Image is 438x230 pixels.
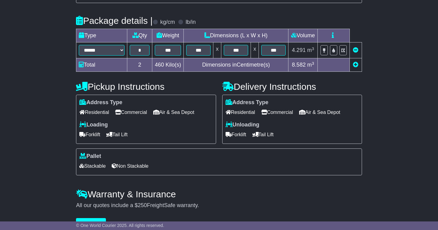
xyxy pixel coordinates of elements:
span: 8.582 [292,62,306,68]
label: kg/cm [160,19,175,26]
span: Non Stackable [112,161,148,171]
h4: Delivery Instructions [222,82,362,92]
span: m [307,47,314,53]
td: Total [76,58,127,72]
td: 2 [127,58,152,72]
sup: 3 [312,46,314,51]
span: Air & Sea Depot [299,108,340,117]
h4: Warranty & Insurance [76,189,362,199]
h4: Package details | [76,16,153,26]
label: Address Type [226,99,269,106]
span: Tail Lift [252,130,274,139]
label: Loading [79,122,108,128]
span: Forklift [79,130,100,139]
span: Air & Sea Depot [153,108,194,117]
span: Residential [79,108,109,117]
td: Dimensions in Centimetre(s) [184,58,288,72]
td: Dimensions (L x W x H) [184,29,288,42]
label: Pallet [79,153,101,160]
span: Commercial [261,108,293,117]
span: © One World Courier 2025. All rights reserved. [76,223,164,228]
label: Unloading [226,122,259,128]
td: x [251,42,259,58]
td: x [213,42,221,58]
span: Stackable [79,161,106,171]
label: Address Type [79,99,122,106]
h4: Pickup Instructions [76,82,216,92]
td: Qty [127,29,152,42]
span: Residential [226,108,255,117]
div: All our quotes include a $ FreightSafe warranty. [76,202,362,209]
span: Commercial [115,108,147,117]
a: Remove this item [353,47,358,53]
span: 460 [155,62,164,68]
span: Forklift [226,130,246,139]
a: Add new item [353,62,358,68]
span: 250 [138,202,147,208]
span: 4.291 [292,47,306,53]
td: Weight [152,29,184,42]
td: Volume [288,29,318,42]
td: Kilo(s) [152,58,184,72]
sup: 3 [312,61,314,66]
label: lb/in [186,19,196,26]
span: Tail Lift [106,130,128,139]
button: Get Quotes [76,218,106,229]
span: m [307,62,314,68]
td: Type [76,29,127,42]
